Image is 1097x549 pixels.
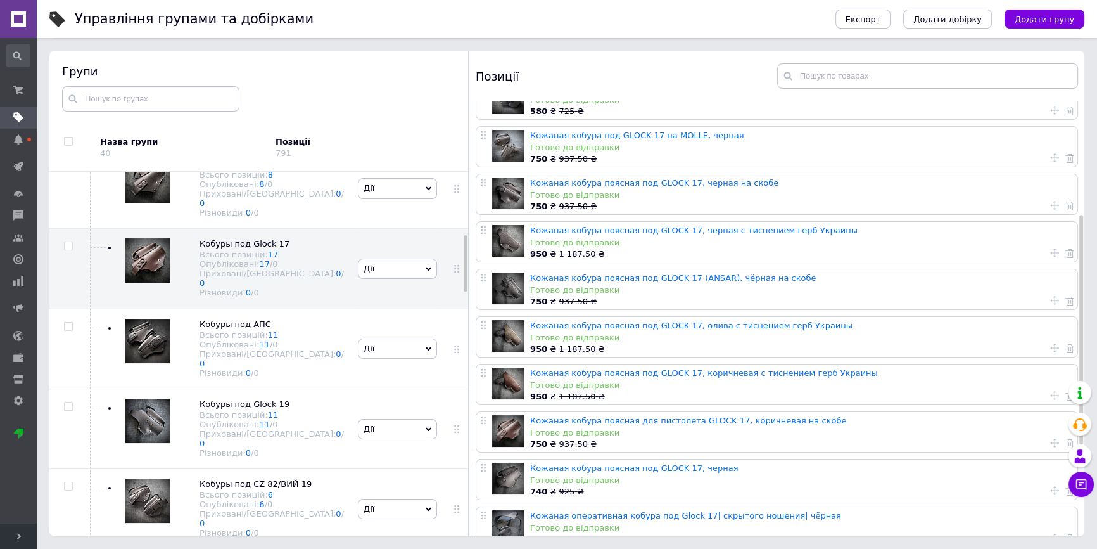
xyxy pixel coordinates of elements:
[530,344,559,354] span: ₴
[200,208,345,217] div: Різновиди:
[267,500,272,509] div: 0
[200,269,345,288] div: Приховані/[GEOGRAPHIC_DATA]:
[200,170,345,179] div: Всього позицій:
[530,522,1071,534] div: Готово до відправки
[530,439,547,449] b: 750
[200,269,344,288] span: /
[530,392,547,401] b: 950
[200,239,289,249] span: Кобуры под Glock 17
[125,399,170,443] img: Кобуры под Glock 19
[251,368,259,378] span: /
[530,297,559,306] span: ₴
[100,136,266,148] div: Назва групи
[364,424,374,434] span: Дії
[559,107,583,116] span: 725 ₴
[268,170,273,179] a: 8
[559,249,604,259] span: 1 187.50 ₴
[125,479,170,523] img: Кобуры под CZ 82/ВИЙ 19
[1068,472,1094,497] button: Чат з покупцем
[259,340,270,349] a: 11
[272,259,277,269] div: 0
[268,250,279,259] a: 17
[251,208,259,217] span: /
[253,528,258,538] div: 0
[559,154,597,164] span: 937.50 ₴
[530,392,559,401] span: ₴
[1065,247,1074,259] a: Видалити товар
[253,288,258,297] div: 0
[270,340,278,349] span: /
[777,63,1079,89] input: Пошук по товарах
[200,349,345,368] div: Приховані/[GEOGRAPHIC_DATA]:
[267,179,272,189] div: 0
[364,344,374,353] span: Дії
[530,380,1071,391] div: Готово до відправки
[1065,342,1074,354] a: Видалити товар
[1005,10,1084,29] button: Додати групу
[530,439,559,449] span: ₴
[200,320,271,329] span: Кобуры под АПС
[1065,200,1074,211] a: Видалити товар
[253,448,258,458] div: 0
[200,439,205,448] a: 0
[100,148,111,158] div: 40
[200,479,312,489] span: Кобуры под CZ 82/ВИЙ 19
[270,259,278,269] span: /
[530,249,547,259] b: 950
[200,448,345,458] div: Різновиди:
[75,11,314,27] h1: Управління групами та добірками
[336,429,341,439] a: 0
[259,179,264,189] a: 8
[62,86,239,112] input: Пошук по групах
[336,269,341,278] a: 0
[268,410,279,420] a: 11
[476,63,777,89] div: Позиції
[253,208,258,217] div: 0
[246,368,251,378] a: 0
[364,183,374,193] span: Дії
[251,448,259,458] span: /
[259,259,270,269] a: 17
[559,439,597,449] span: 937.50 ₴
[336,349,341,359] a: 0
[530,226,858,235] a: Кожаная кобура поясная под GLOCK 17, черная с тиснением герб Украины
[530,534,568,544] span: ₴
[1015,15,1074,24] span: Додати групу
[200,410,345,420] div: Всього позицій:
[200,509,345,528] div: Приховані/[GEOGRAPHIC_DATA]:
[530,332,1071,344] div: Готово до відправки
[200,189,345,208] div: Приховані/[GEOGRAPHIC_DATA]:
[530,368,878,378] a: Кожаная кобура поясная под GLOCK 17, коричневая с тиснением герб Украины
[265,500,273,509] span: /
[530,321,853,330] a: Кожаная кобура поясная под GLOCK 17, олива с тиснением герб Украины
[559,202,597,211] span: 937.50 ₴
[530,487,547,496] b: 740
[530,273,816,283] a: Кожаная кобура поясная под GLOCK 17 (ANSAR), чёрная на скобе
[530,131,744,140] a: Кожаная кобура под GLOCK 17 на MOLLE, черная
[265,179,273,189] span: /
[530,297,547,306] b: 750
[530,202,559,211] span: ₴
[530,142,1071,153] div: Готово до відправки
[200,509,344,528] span: /
[200,368,345,378] div: Різновиди:
[530,416,846,425] a: Кожаная кобура поясная для пистолета GLOCK 17, коричневая на скобе
[272,340,277,349] div: 0
[200,288,345,297] div: Різновиди:
[200,429,344,448] span: /
[913,15,982,24] span: Додати добірку
[1065,152,1074,164] a: Видалити товар
[530,107,559,116] span: ₴
[364,264,374,273] span: Дії
[559,487,583,496] span: 925 ₴
[530,107,547,116] b: 580
[200,519,205,528] a: 0
[530,249,559,259] span: ₴
[200,340,345,349] div: Опубліковані:
[200,198,205,208] a: 0
[1065,533,1074,544] a: Видалити товар
[1065,485,1074,496] a: Видалити товар
[246,528,251,538] a: 0
[259,420,270,429] a: 11
[200,250,345,259] div: Всього позицій:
